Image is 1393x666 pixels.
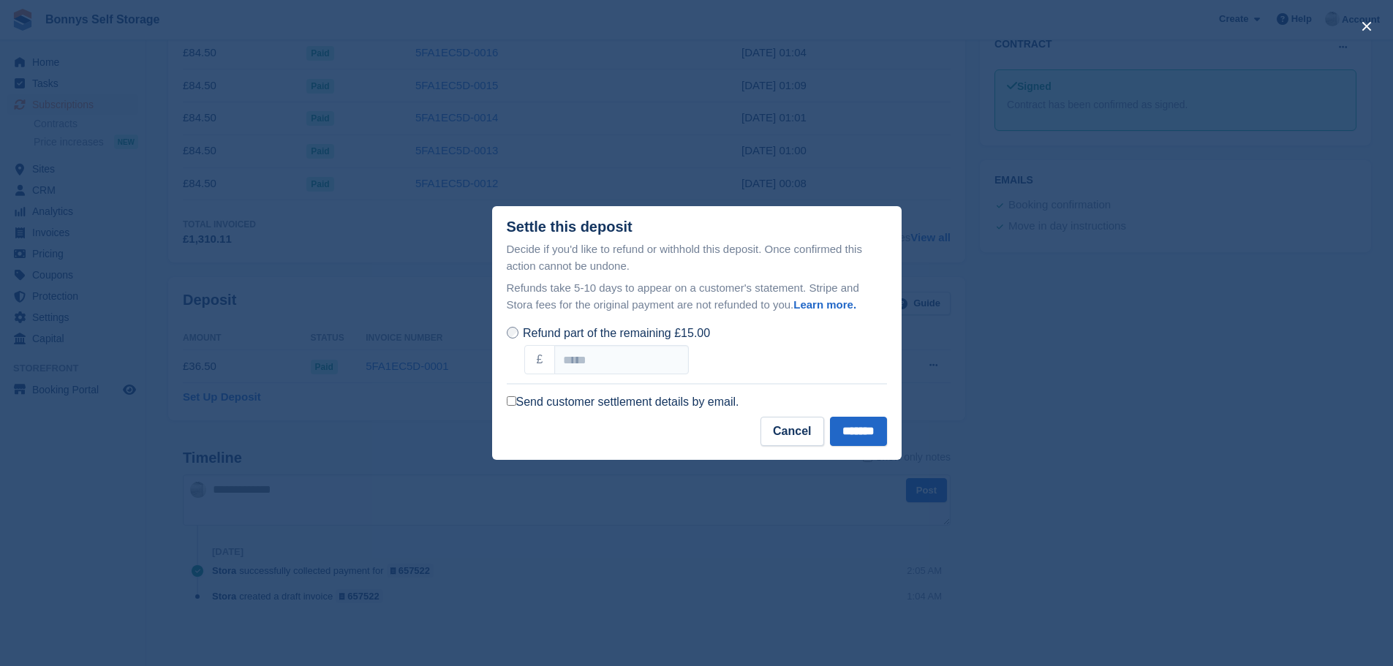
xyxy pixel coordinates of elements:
span: Refund part of the remaining £15.00 [523,327,710,339]
button: Cancel [760,417,823,446]
input: Refund part of the remaining £15.00 [507,327,518,338]
a: Learn more. [793,298,856,311]
input: Send customer settlement details by email. [507,396,516,406]
p: Refunds take 5-10 days to appear on a customer's statement. Stripe and Stora fees for the origina... [507,280,887,313]
button: close [1355,15,1378,38]
p: Decide if you'd like to refund or withhold this deposit. Once confirmed this action cannot be und... [507,241,887,274]
div: Settle this deposit [507,219,633,235]
label: Send customer settlement details by email. [507,395,739,409]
